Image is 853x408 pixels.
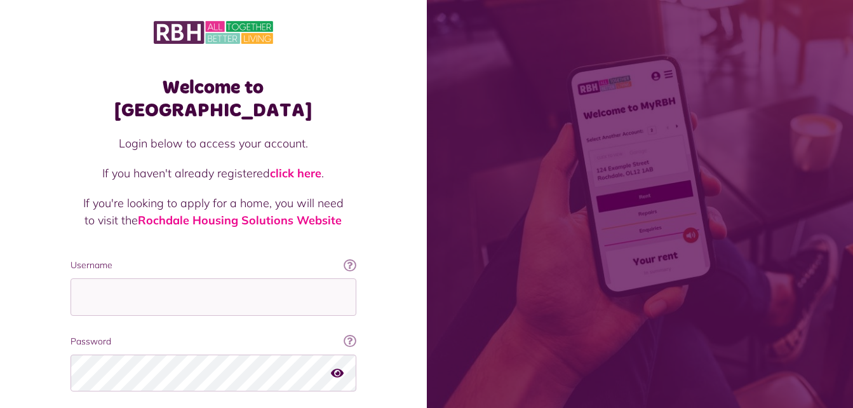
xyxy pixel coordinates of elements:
a: click here [270,166,321,180]
img: MyRBH [154,19,273,46]
h1: Welcome to [GEOGRAPHIC_DATA] [71,76,356,122]
a: Rochdale Housing Solutions Website [138,213,342,228]
p: If you haven't already registered . [83,165,344,182]
label: Password [71,335,356,348]
p: Login below to access your account. [83,135,344,152]
label: Username [71,259,356,272]
p: If you're looking to apply for a home, you will need to visit the [83,194,344,229]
